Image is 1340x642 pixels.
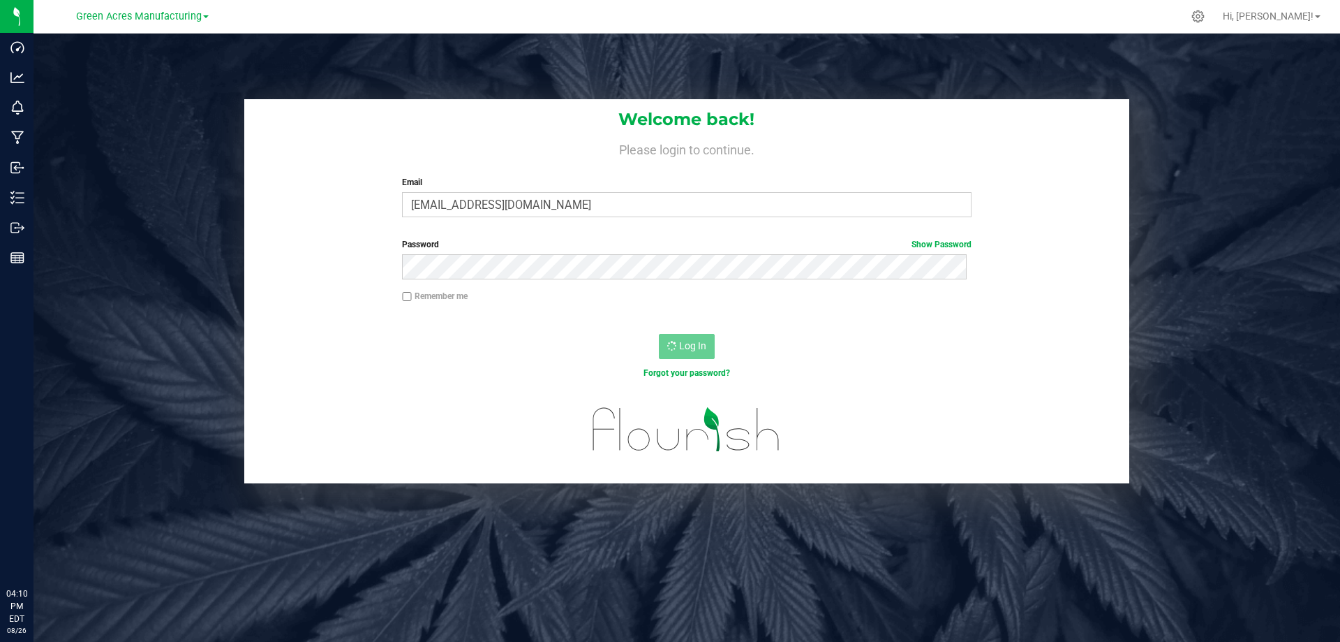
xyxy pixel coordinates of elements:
[6,588,27,625] p: 04:10 PM EDT
[244,110,1129,129] h1: Welcome back!
[10,161,24,175] inline-svg: Inbound
[10,71,24,85] inline-svg: Analytics
[244,140,1129,156] h4: Please login to continue.
[576,394,797,465] img: flourish_logo.svg
[10,221,24,235] inline-svg: Outbound
[6,625,27,636] p: 08/26
[76,10,202,22] span: Green Acres Manufacturing
[402,176,971,189] label: Email
[659,334,715,359] button: Log In
[1223,10,1313,22] span: Hi, [PERSON_NAME]!
[402,240,439,249] span: Password
[402,290,468,302] label: Remember me
[911,240,971,249] a: Show Password
[10,41,24,54] inline-svg: Dashboard
[1189,10,1207,23] div: Manage settings
[643,368,730,378] a: Forgot your password?
[402,292,412,302] input: Remember me
[10,131,24,145] inline-svg: Manufacturing
[10,251,24,265] inline-svg: Reports
[679,340,706,351] span: Log In
[10,191,24,205] inline-svg: Inventory
[10,101,24,115] inline-svg: Monitoring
